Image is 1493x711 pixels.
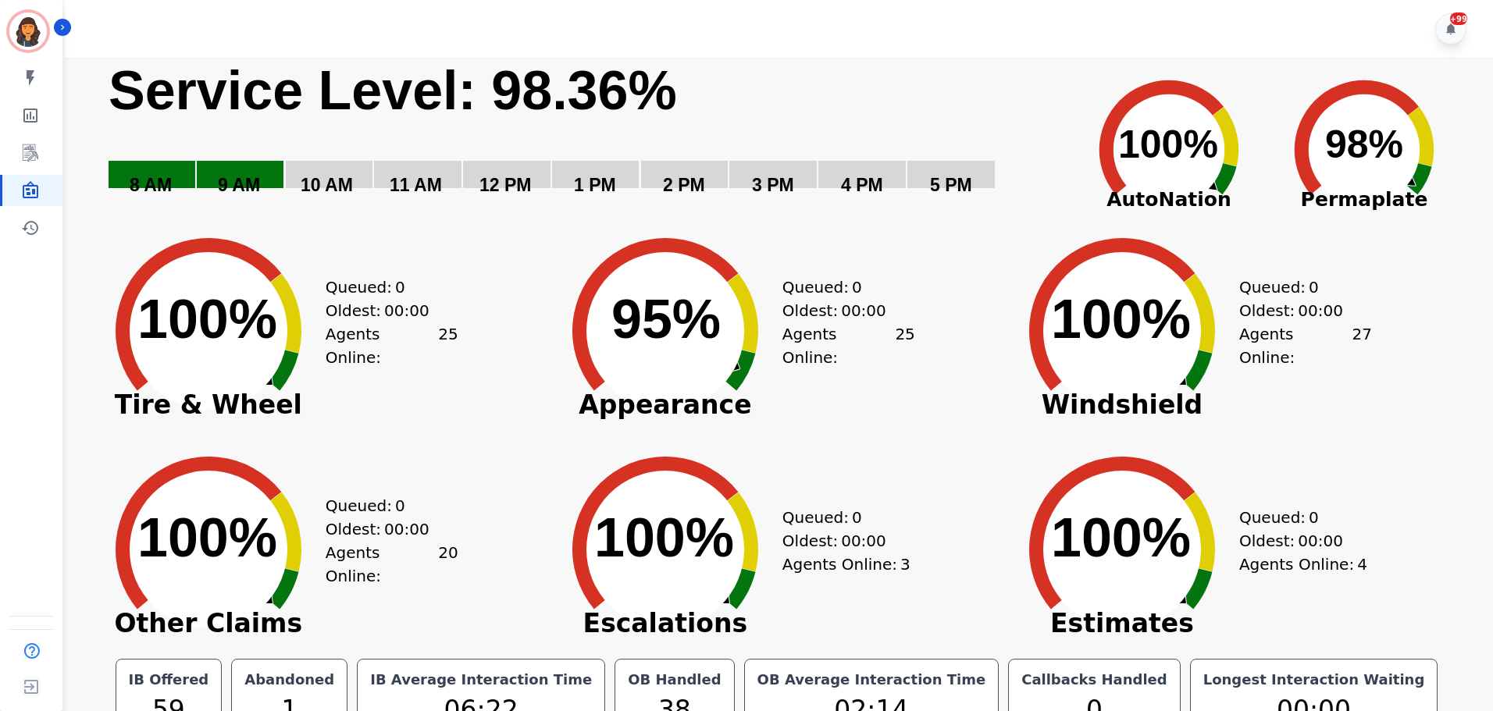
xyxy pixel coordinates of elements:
[841,175,883,195] text: 4 PM
[1005,397,1239,413] span: Windshield
[438,322,458,369] span: 25
[384,517,429,541] span: 00:00
[852,506,862,529] span: 0
[326,276,443,299] div: Queued:
[1239,322,1372,369] div: Agents Online:
[754,669,989,691] div: OB Average Interaction Time
[782,553,915,576] div: Agents Online:
[91,397,326,413] span: Tire & Wheel
[1239,276,1356,299] div: Queued:
[326,541,458,588] div: Agents Online:
[326,494,443,517] div: Queued:
[1450,12,1467,25] div: +99
[548,397,782,413] span: Appearance
[900,553,910,576] span: 3
[326,517,443,541] div: Oldest:
[625,669,724,691] div: OB Handled
[1051,289,1191,350] text: 100%
[1005,616,1239,631] span: Estimates
[301,175,353,195] text: 10 AM
[574,175,616,195] text: 1 PM
[782,299,900,322] div: Oldest:
[326,299,443,322] div: Oldest:
[752,175,794,195] text: 3 PM
[1239,529,1356,553] div: Oldest:
[1051,507,1191,568] text: 100%
[109,60,677,121] text: Service Level: 98.36%
[548,616,782,631] span: Escalations
[1352,322,1371,369] span: 27
[1200,669,1428,691] div: Longest Interaction Waiting
[930,175,972,195] text: 5 PM
[782,322,915,369] div: Agents Online:
[126,669,212,691] div: IB Offered
[611,289,721,350] text: 95%
[395,276,405,299] span: 0
[852,276,862,299] span: 0
[367,669,595,691] div: IB Average Interaction Time
[782,506,900,529] div: Queued:
[782,276,900,299] div: Queued:
[1118,123,1218,166] text: 100%
[1071,185,1267,215] span: AutoNation
[1239,506,1356,529] div: Queued:
[1309,276,1319,299] span: 0
[1357,553,1367,576] span: 4
[130,175,172,195] text: 8 AM
[594,507,734,568] text: 100%
[895,322,914,369] span: 25
[137,507,277,568] text: 100%
[1239,553,1372,576] div: Agents Online:
[218,175,260,195] text: 9 AM
[326,322,458,369] div: Agents Online:
[1018,669,1171,691] div: Callbacks Handled
[241,669,337,691] div: Abandoned
[1309,506,1319,529] span: 0
[782,529,900,553] div: Oldest:
[1298,529,1343,553] span: 00:00
[841,299,886,322] span: 00:00
[137,289,277,350] text: 100%
[1267,185,1462,215] span: Permaplate
[1298,299,1343,322] span: 00:00
[384,299,429,322] span: 00:00
[1239,299,1356,322] div: Oldest:
[479,175,531,195] text: 12 PM
[9,12,47,50] img: Bordered avatar
[395,494,405,517] span: 0
[107,58,1068,218] svg: Service Level: 0%
[91,616,326,631] span: Other Claims
[1325,123,1403,166] text: 98%
[438,541,458,588] span: 20
[390,175,442,195] text: 11 AM
[663,175,705,195] text: 2 PM
[841,529,886,553] span: 00:00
